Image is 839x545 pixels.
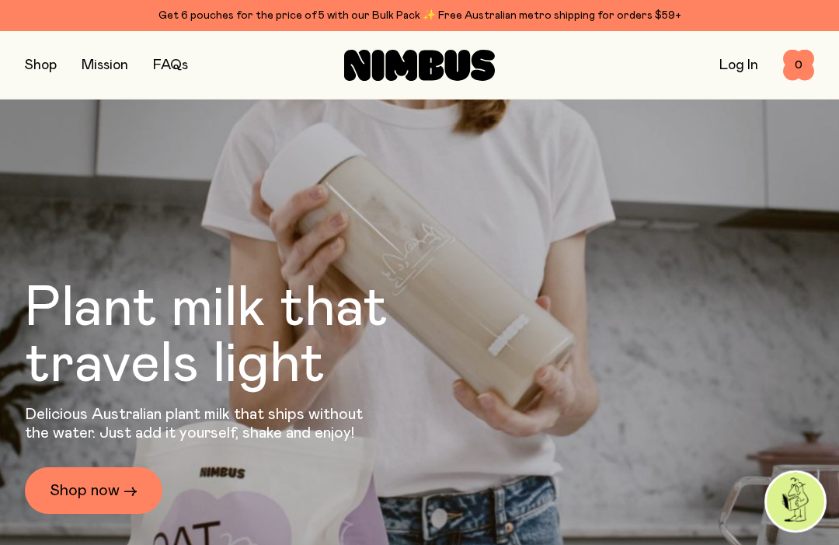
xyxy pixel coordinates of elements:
a: Shop now → [25,467,162,514]
div: Get 6 pouches for the price of 5 with our Bulk Pack ✨ Free Australian metro shipping for orders $59+ [25,6,814,25]
a: FAQs [153,58,188,72]
p: Delicious Australian plant milk that ships without the water. Just add it yourself, shake and enjoy! [25,405,373,442]
button: 0 [783,50,814,81]
a: Mission [82,58,128,72]
h1: Plant milk that travels light [25,281,472,393]
img: agent [767,473,824,530]
a: Log In [719,58,758,72]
